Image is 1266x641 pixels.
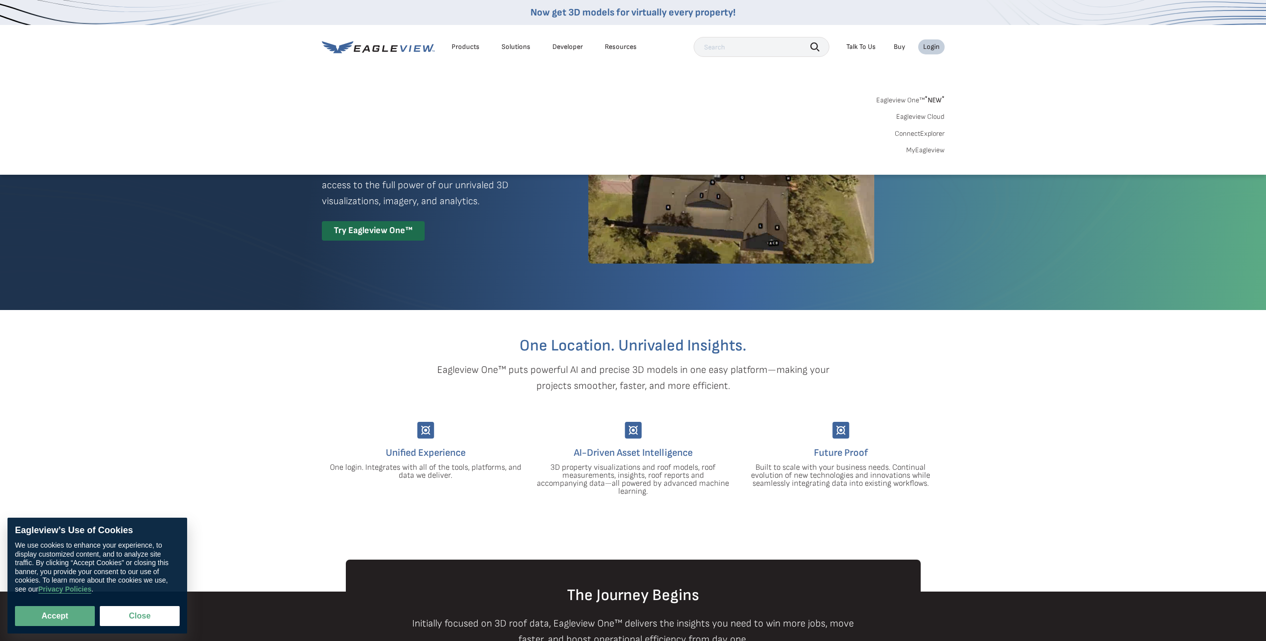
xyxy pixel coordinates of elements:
[923,42,940,51] div: Login
[906,146,945,155] a: MyEagleview
[452,42,480,51] div: Products
[15,606,95,626] button: Accept
[100,606,180,626] button: Close
[530,6,736,18] a: Now get 3D models for virtually every property!
[745,445,937,461] h4: Future Proof
[896,112,945,121] a: Eagleview Cloud
[605,42,637,51] div: Resources
[625,422,642,439] img: Group-9744.svg
[15,541,180,594] div: We use cookies to enhance your experience, to display customized content, and to analyze site tra...
[420,362,847,394] p: Eagleview One™ puts powerful AI and precise 3D models in one easy platform—making your projects s...
[552,42,583,51] a: Developer
[876,93,945,104] a: Eagleview One™*NEW*
[745,464,937,488] p: Built to scale with your business needs. Continual evolution of new technologies and innovations ...
[537,464,730,496] p: 3D property visualizations and roof models, roof measurements, insights, roof reports and accompa...
[329,445,522,461] h4: Unified Experience
[417,422,434,439] img: Group-9744.svg
[322,221,425,241] div: Try Eagleview One™
[329,338,937,354] h2: One Location. Unrivaled Insights.
[346,588,921,604] h2: The Journey Begins
[329,464,522,480] p: One login. Integrates with all of the tools, platforms, and data we deliver.
[832,422,849,439] img: Group-9744.svg
[322,161,552,209] p: A premium digital experience that provides seamless access to the full power of our unrivaled 3D ...
[846,42,876,51] div: Talk To Us
[502,42,530,51] div: Solutions
[15,525,180,536] div: Eagleview’s Use of Cookies
[925,96,945,104] span: NEW
[895,129,945,138] a: ConnectExplorer
[694,37,829,57] input: Search
[894,42,905,51] a: Buy
[537,445,730,461] h4: AI-Driven Asset Intelligence
[38,585,92,594] a: Privacy Policies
